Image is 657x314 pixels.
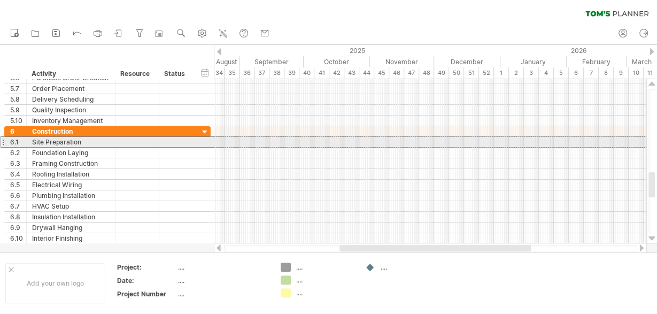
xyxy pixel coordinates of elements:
div: Electrical Wiring [32,180,110,190]
div: Insulation Installation [32,212,110,222]
div: 6.4 [10,169,26,179]
div: 6.7 [10,201,26,211]
div: 6.9 [10,223,26,233]
div: .... [381,263,439,272]
div: 40 [299,67,314,79]
div: 5.8 [10,94,26,104]
div: 47 [404,67,419,79]
div: 6.6 [10,190,26,201]
div: 52 [479,67,494,79]
div: 6 [569,67,584,79]
div: 48 [419,67,434,79]
div: Interior Finishing [32,233,110,243]
div: November 2025 [370,56,434,67]
div: 8 [599,67,614,79]
div: 45 [374,67,389,79]
div: Resource [120,68,153,79]
div: .... [178,263,268,272]
div: January 2026 [500,56,567,67]
div: 38 [269,67,284,79]
div: 42 [329,67,344,79]
div: 39 [284,67,299,79]
div: 46 [389,67,404,79]
div: October 2025 [304,56,370,67]
div: 3 [524,67,539,79]
div: 36 [239,67,254,79]
div: 6.8 [10,212,26,222]
div: Order Placement [32,83,110,94]
div: 10 [629,67,644,79]
div: 5.7 [10,83,26,94]
div: 51 [464,67,479,79]
div: 6.10 [10,233,26,243]
div: Project Number [117,289,176,298]
div: Delivery Scheduling [32,94,110,104]
div: 7 [584,67,599,79]
div: Add your own logo [5,263,105,303]
div: Roofing Installation [32,169,110,179]
div: Status [164,68,188,79]
div: Drywall Hanging [32,223,110,233]
div: 6.5 [10,180,26,190]
div: 34 [210,67,225,79]
div: 5.10 [10,116,26,126]
div: 41 [314,67,329,79]
div: Date: [117,276,176,285]
div: .... [296,275,354,285]
div: .... [178,276,268,285]
div: 35 [225,67,239,79]
div: Project: [117,263,176,272]
div: Site Preparation [32,137,110,147]
div: Inventory Management [32,116,110,126]
div: 37 [254,67,269,79]
div: Activity [32,68,109,79]
div: 4 [539,67,554,79]
div: 6.2 [10,148,26,158]
div: 6 [10,126,26,136]
div: .... [296,288,354,297]
div: .... [296,263,354,272]
div: HVAC Setup [32,201,110,211]
div: Quality Inspection [32,105,110,115]
div: 5.9 [10,105,26,115]
div: Plumbing Installation [32,190,110,201]
div: 6.1 [10,137,26,147]
div: 2 [509,67,524,79]
div: Foundation Laying [32,148,110,158]
div: 6.3 [10,158,26,169]
div: 1 [494,67,509,79]
div: 50 [449,67,464,79]
div: 49 [434,67,449,79]
div: September 2025 [239,56,304,67]
div: 9 [614,67,629,79]
div: 44 [359,67,374,79]
div: 5 [554,67,569,79]
div: February 2026 [567,56,627,67]
div: .... [178,289,268,298]
div: Framing Construction [32,158,110,169]
div: December 2025 [434,56,500,67]
div: 43 [344,67,359,79]
div: Construction [32,126,110,136]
